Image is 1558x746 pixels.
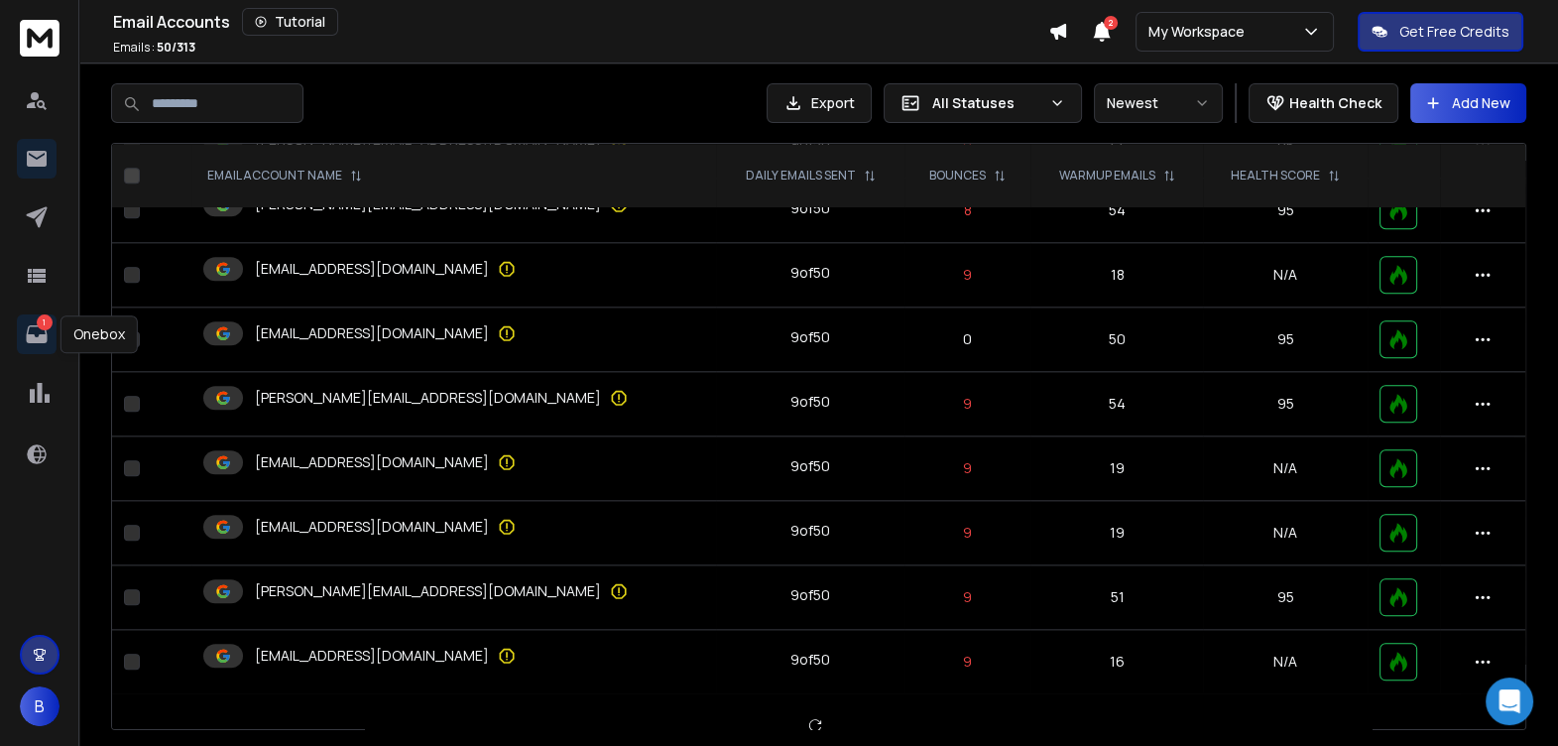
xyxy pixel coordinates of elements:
p: [PERSON_NAME][EMAIL_ADDRESS][DOMAIN_NAME] [255,388,601,408]
div: 9 of 50 [790,198,830,218]
td: 95 [1203,565,1368,630]
p: 0 [916,329,1019,349]
span: 50 / 313 [157,39,195,56]
p: [EMAIL_ADDRESS][DOMAIN_NAME] [255,452,489,472]
p: [EMAIL_ADDRESS][DOMAIN_NAME] [255,259,489,279]
p: N/A [1215,265,1356,285]
p: N/A [1215,523,1356,543]
button: Export [767,83,872,123]
div: 9 of 50 [790,650,830,670]
p: 9 [916,587,1019,607]
button: Health Check [1249,83,1398,123]
button: B [20,686,60,726]
td: 16 [1030,630,1203,694]
p: DAILY EMAILS SENT [746,168,856,184]
td: 95 [1203,179,1368,243]
p: [EMAIL_ADDRESS][DOMAIN_NAME] [255,517,489,537]
p: 9 [916,458,1019,478]
div: Onebox [60,315,138,353]
p: 1 [37,314,53,330]
td: 51 [1030,565,1203,630]
p: My Workspace [1148,22,1253,42]
p: 9 [916,394,1019,414]
button: Get Free Credits [1358,12,1523,52]
p: BOUNCES [929,168,986,184]
p: N/A [1215,458,1356,478]
div: 9 of 50 [790,585,830,605]
p: Get Free Credits [1399,22,1509,42]
p: N/A [1215,652,1356,672]
td: 54 [1030,179,1203,243]
p: [EMAIL_ADDRESS][DOMAIN_NAME] [255,646,489,666]
td: 95 [1203,372,1368,436]
button: Add New [1410,83,1526,123]
p: WARMUP EMAILS [1059,168,1155,184]
td: 19 [1030,436,1203,501]
p: All Statuses [932,93,1041,113]
button: Newest [1094,83,1223,123]
p: [EMAIL_ADDRESS][DOMAIN_NAME] [255,323,489,343]
p: [PERSON_NAME][EMAIL_ADDRESS][DOMAIN_NAME] [255,581,601,601]
p: 9 [916,523,1019,543]
td: 18 [1030,243,1203,308]
span: 2 [1104,16,1118,30]
div: 9 of 50 [790,521,830,541]
p: HEALTH SCORE [1231,168,1320,184]
div: 9 of 50 [790,456,830,476]
div: Email Accounts [113,8,1048,36]
div: Open Intercom Messenger [1486,678,1533,725]
td: 50 [1030,308,1203,372]
div: 9 of 50 [790,263,830,283]
div: EMAIL ACCOUNT NAME [207,168,362,184]
p: Emails : [113,40,195,56]
p: 9 [916,652,1019,672]
a: 1 [17,314,57,354]
button: Tutorial [242,8,338,36]
td: 95 [1203,308,1368,372]
p: 8 [916,200,1019,220]
p: Health Check [1289,93,1381,113]
td: 19 [1030,501,1203,565]
p: 9 [916,265,1019,285]
div: 9 of 50 [790,327,830,347]
div: 9 of 50 [790,392,830,412]
td: 54 [1030,372,1203,436]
